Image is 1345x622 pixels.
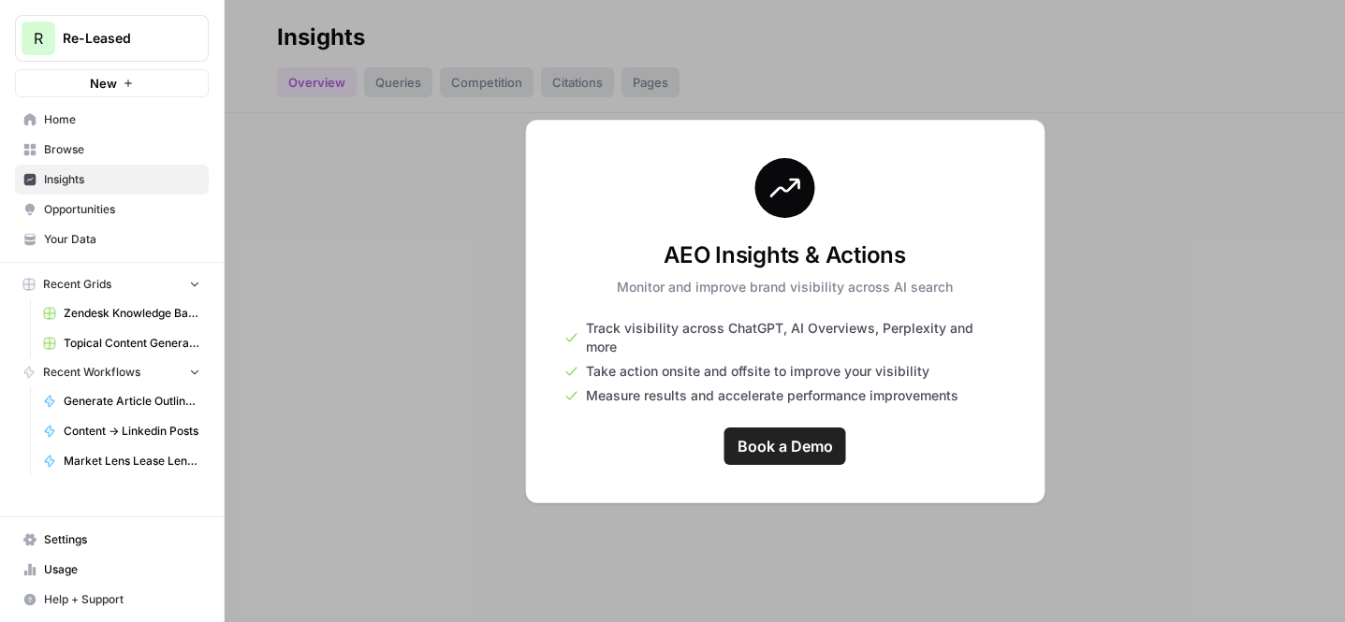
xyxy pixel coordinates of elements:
a: Usage [15,555,209,585]
span: Zendesk Knowledge Base Update [64,305,200,322]
span: New [90,74,117,93]
span: Book a Demo [738,435,833,457]
span: Insights [44,171,200,188]
span: Settings [44,531,200,548]
a: Topical Content Generation Grid [35,328,209,358]
button: Recent Workflows [15,358,209,386]
span: Usage [44,561,200,578]
a: Browse [15,135,209,165]
a: Market Lens Lease Lengths Workflow [35,446,209,476]
span: Your Data [44,231,200,248]
span: Track visibility across ChatGPT, AI Overviews, Perplexity and more [586,319,1006,356]
a: Zendesk Knowledge Base Update [35,298,209,328]
a: Settings [15,525,209,555]
a: Insights [15,165,209,195]
span: Content -> Linkedin Posts [64,423,200,440]
a: Content -> Linkedin Posts [35,416,209,446]
h3: AEO Insights & Actions [617,240,953,270]
span: Recent Grids [43,276,111,293]
button: Workspace: Re-Leased [15,15,209,62]
a: Home [15,105,209,135]
span: Home [44,111,200,128]
span: Measure results and accelerate performance improvements [586,386,958,405]
span: Recent Workflows [43,364,140,381]
span: Market Lens Lease Lengths Workflow [64,453,200,470]
span: Browse [44,141,200,158]
span: Take action onsite and offsite to improve your visibility [586,362,929,381]
p: Monitor and improve brand visibility across AI search [617,278,953,297]
button: New [15,69,209,97]
span: Opportunities [44,201,200,218]
span: Help + Support [44,591,200,608]
span: Re-Leased [63,29,176,48]
span: Topical Content Generation Grid [64,335,200,352]
span: R [34,27,43,50]
a: Opportunities [15,195,209,224]
button: Help + Support [15,585,209,615]
button: Recent Grids [15,270,209,298]
a: Your Data [15,224,209,254]
span: Generate Article Outline + Deep Research [64,393,200,410]
a: Book a Demo [724,427,846,465]
a: Generate Article Outline + Deep Research [35,386,209,416]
